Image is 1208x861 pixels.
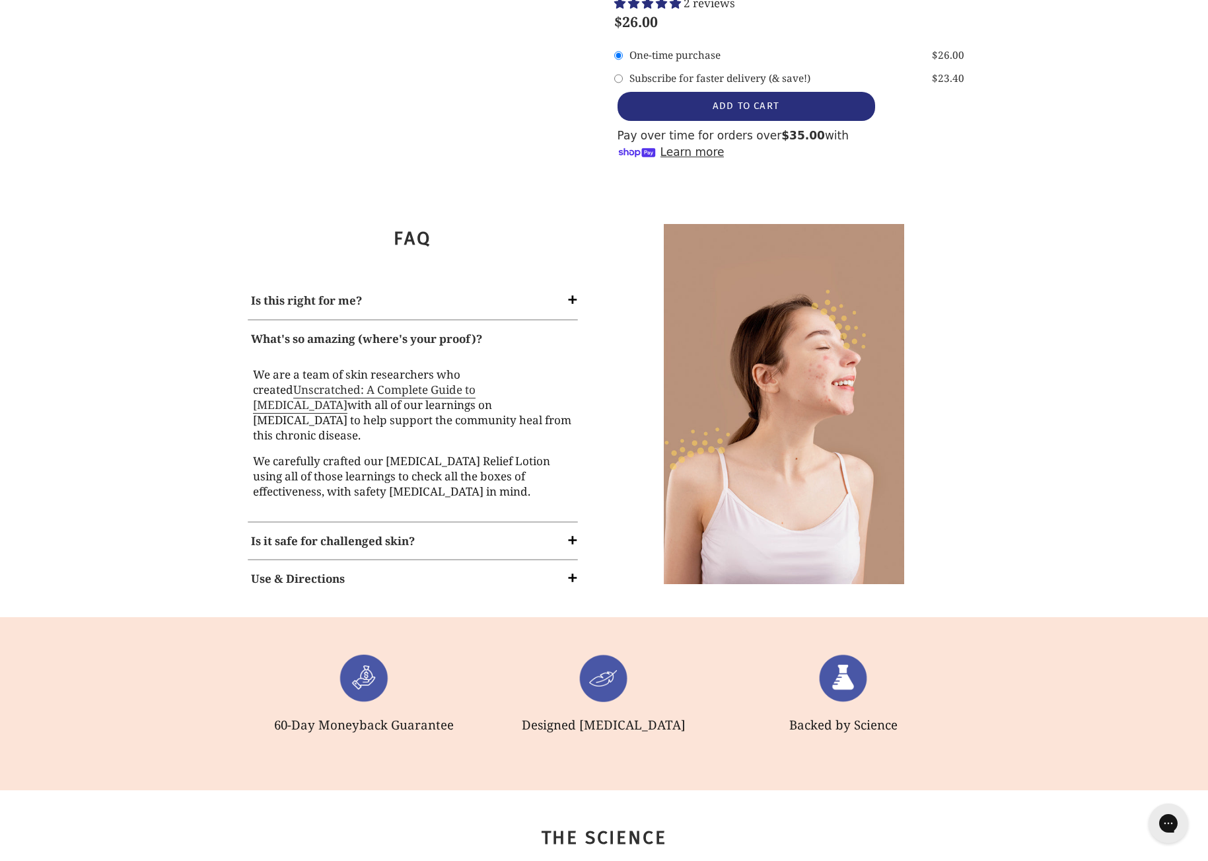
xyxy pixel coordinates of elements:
span: $23.40 [932,71,964,86]
input: Subscribe for faster delivery (& save!) [614,69,623,89]
h2: The Science [244,827,964,849]
span: One-time purchase [629,48,721,63]
strong: Is it safe for challenged skin? [251,533,415,548]
p: We are a team of skin researchers who created with all of our learnings on [MEDICAL_DATA] to help... [251,365,575,445]
span: $26.00 [932,48,964,63]
div: Load slide 3 [724,654,964,755]
p: We carefully crafted our [MEDICAL_DATA] Relief Lotion using all of those learnings to check all t... [251,452,575,502]
strong: Is this right for me? [251,293,362,308]
a: Unscratched: A Complete Guide to [MEDICAL_DATA] [253,382,476,414]
p: Backed by Science [734,716,954,734]
strong: Use & Directions [251,571,345,586]
p: 60-Day Moneyback Guarantee [254,716,474,734]
span: ADD TO CART [713,100,779,112]
div: Load slide 2 [484,654,724,755]
input: One-time purchase [614,46,623,65]
button: ADD TO CART [618,92,875,121]
strong: What's so amazing (where's your proof)? [251,331,482,346]
div: Load slide 1 [244,654,484,755]
p: Designed [MEDICAL_DATA] [494,716,714,734]
iframe: Gorgias live chat messenger [1142,799,1195,848]
div: $26.00 [614,11,658,32]
span: Subscribe for faster delivery (& save!) [629,71,810,86]
h2: FAQ [244,227,581,250]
